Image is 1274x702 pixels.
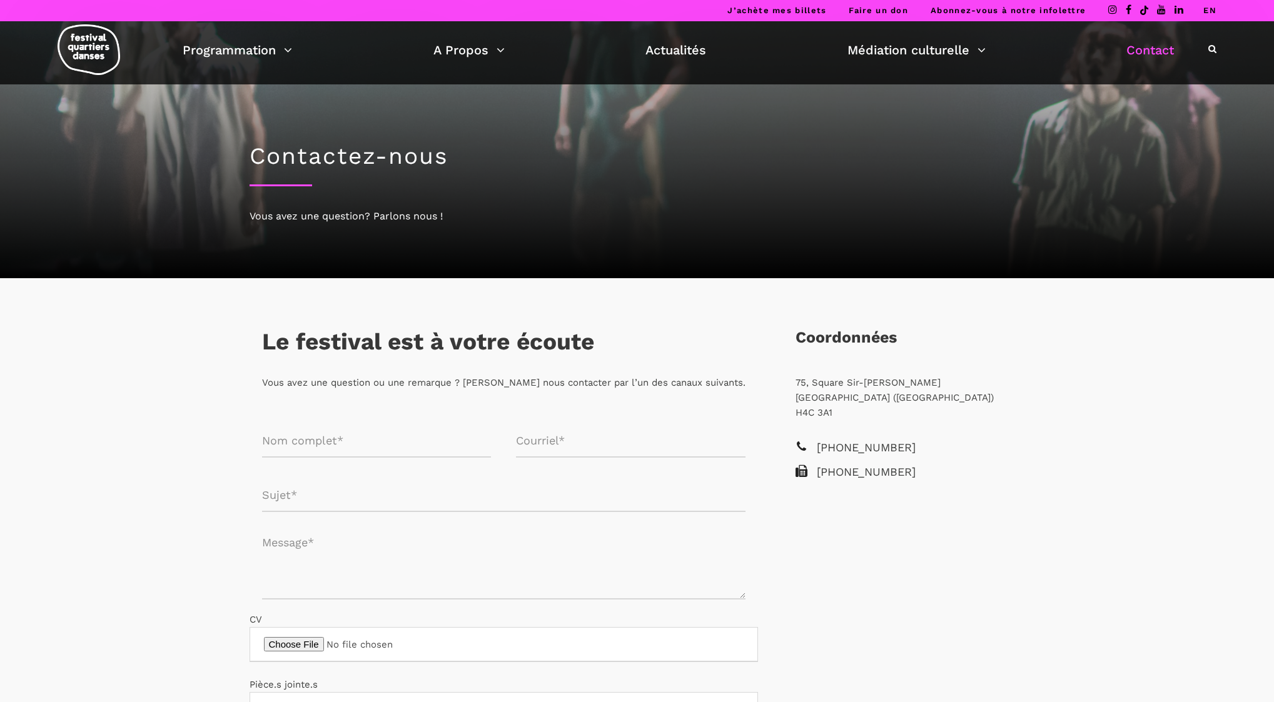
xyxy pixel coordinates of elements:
[433,39,505,61] a: A Propos
[262,328,594,359] h3: Le festival est à votre écoute
[250,679,318,690] label: Pièce.s jointe.s
[262,479,746,512] input: Sujet*
[262,424,492,458] input: Nom complet*
[796,328,897,359] h3: Coordonnées
[817,439,1013,457] span: [PHONE_NUMBER]
[931,6,1086,15] a: Abonnez-vous à notre infolettre
[262,375,746,390] p: Vous avez une question ou une remarque ? [PERSON_NAME] nous contacter par l’un des canaux suivants.
[727,6,826,15] a: J’achète mes billets
[183,39,292,61] a: Programmation
[847,39,986,61] a: Médiation culturelle
[250,208,1025,224] div: Vous avez une question? Parlons nous !
[250,143,1025,170] h1: Contactez-nous
[250,614,758,662] label: CV
[1203,6,1216,15] a: EN
[849,6,908,15] a: Faire un don
[817,463,1013,481] span: [PHONE_NUMBER]
[58,24,120,75] img: logo-fqd-med
[1126,39,1174,61] a: Contact
[516,424,746,458] input: Courriel*
[645,39,706,61] a: Actualités
[250,627,758,662] input: CV
[796,375,1013,420] p: 75, Square Sir-[PERSON_NAME] [GEOGRAPHIC_DATA] ([GEOGRAPHIC_DATA]) H4C 3A1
